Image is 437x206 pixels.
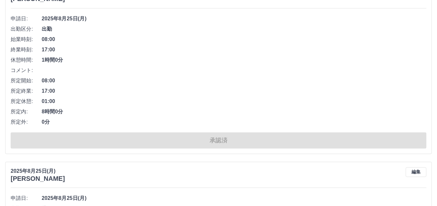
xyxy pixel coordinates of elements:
[42,118,426,126] span: 0分
[42,15,426,23] span: 2025年8月25日(月)
[406,167,426,177] button: 編集
[11,56,42,64] span: 休憩時間:
[42,87,426,95] span: 17:00
[11,108,42,116] span: 所定内:
[11,175,65,182] h3: [PERSON_NAME]
[42,56,426,64] span: 1時間0分
[42,194,426,202] span: 2025年8月25日(月)
[11,87,42,95] span: 所定終業:
[11,77,42,85] span: 所定開始:
[42,98,426,105] span: 01:00
[11,67,42,74] span: コメント:
[42,77,426,85] span: 08:00
[42,46,426,54] span: 17:00
[11,36,42,43] span: 始業時刻:
[11,98,42,105] span: 所定休憩:
[11,46,42,54] span: 終業時刻:
[42,108,426,116] span: 8時間0分
[11,118,42,126] span: 所定外:
[11,25,42,33] span: 出勤区分:
[42,25,426,33] span: 出勤
[11,167,65,175] p: 2025年8月25日(月)
[42,36,426,43] span: 08:00
[11,15,42,23] span: 申請日:
[11,194,42,202] span: 申請日:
